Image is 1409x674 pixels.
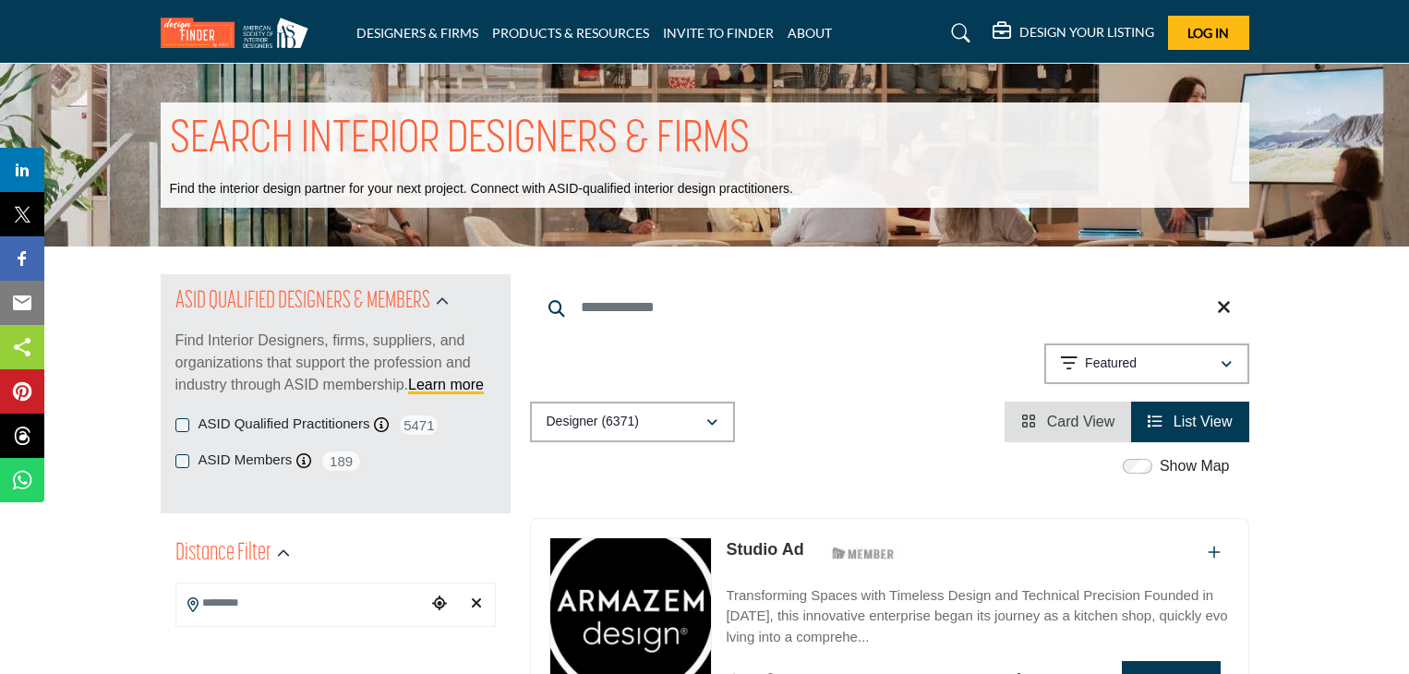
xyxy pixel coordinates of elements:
[1019,24,1154,41] h5: DESIGN YOUR LISTING
[726,537,803,562] p: Studio Ad
[1208,545,1221,560] a: Add To List
[176,585,426,621] input: Search Location
[1085,355,1137,373] p: Featured
[408,377,484,392] a: Learn more
[1148,414,1232,429] a: View List
[161,18,318,48] img: Site Logo
[175,285,430,319] h2: ASID QUALIFIED DESIGNERS & MEMBERS
[398,414,440,437] span: 5471
[663,25,774,41] a: INVITE TO FINDER
[1021,414,1114,429] a: View Card
[547,413,639,431] p: Designer (6371)
[175,454,189,468] input: ASID Members checkbox
[1174,414,1233,429] span: List View
[1160,455,1230,477] label: Show Map
[1005,402,1131,442] li: Card View
[788,25,832,41] a: ABOUT
[993,22,1154,44] div: DESIGN YOUR LISTING
[492,25,649,41] a: PRODUCTS & RESOURCES
[1044,343,1249,384] button: Featured
[463,584,490,624] div: Clear search location
[530,285,1249,330] input: Search Keyword
[170,112,750,169] h1: SEARCH INTERIOR DESIGNERS & FIRMS
[726,574,1229,648] a: Transforming Spaces with Timeless Design and Technical Precision Founded in [DATE], this innovati...
[1131,402,1248,442] li: List View
[1047,414,1115,429] span: Card View
[175,330,496,396] p: Find Interior Designers, firms, suppliers, and organizations that support the profession and indu...
[426,584,453,624] div: Choose your current location
[726,585,1229,648] p: Transforming Spaces with Timeless Design and Technical Precision Founded in [DATE], this innovati...
[1187,25,1229,41] span: Log In
[199,414,370,435] label: ASID Qualified Practitioners
[933,18,982,48] a: Search
[726,540,803,559] a: Studio Ad
[320,450,362,473] span: 189
[175,537,271,571] h2: Distance Filter
[175,418,189,432] input: ASID Qualified Practitioners checkbox
[170,180,793,199] p: Find the interior design partner for your next project. Connect with ASID-qualified interior desi...
[1168,16,1249,50] button: Log In
[530,402,735,442] button: Designer (6371)
[199,450,293,471] label: ASID Members
[356,25,478,41] a: DESIGNERS & FIRMS
[822,542,905,565] img: ASID Members Badge Icon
